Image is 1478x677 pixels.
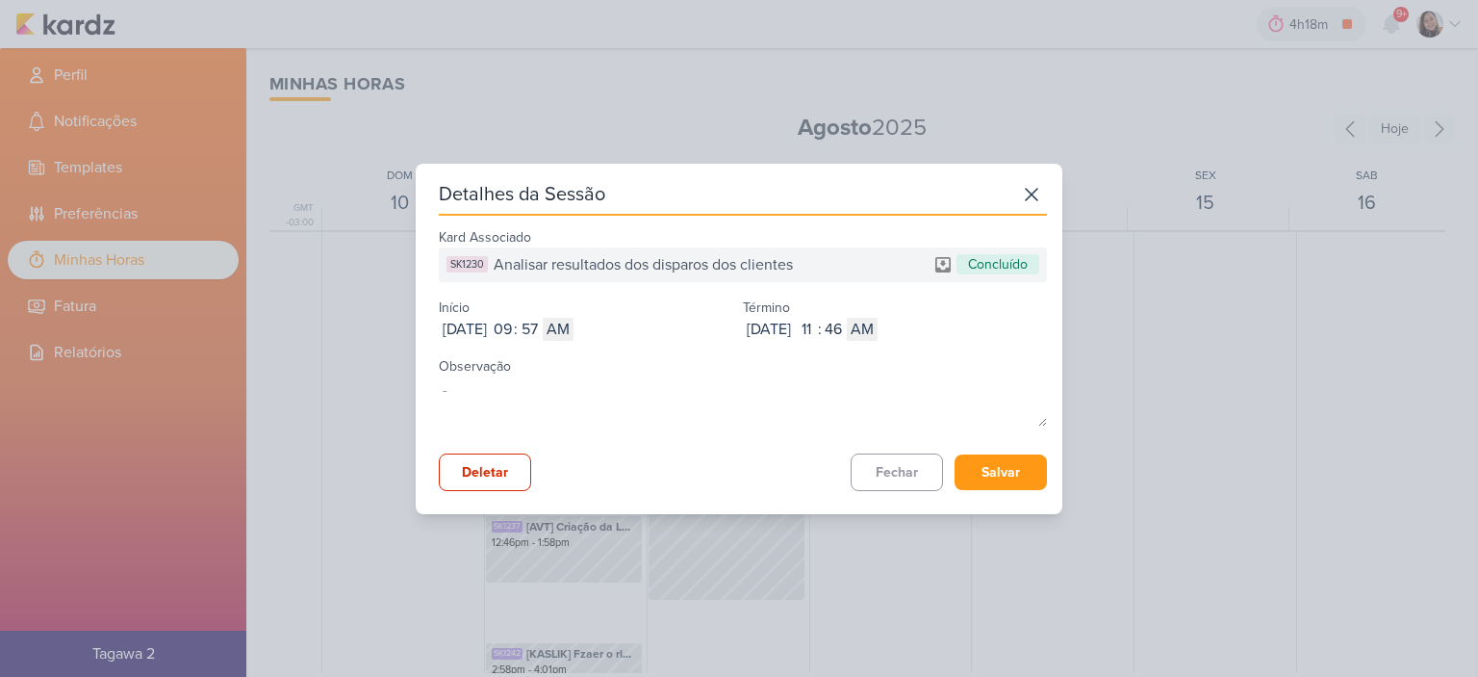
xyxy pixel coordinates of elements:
label: Kard Associado [439,229,531,246]
span: Analisar resultados dos disparos dos clientes [494,253,793,276]
div: Concluído [956,254,1039,274]
div: Detalhes da Sessão [439,181,605,208]
button: Deletar [439,454,531,491]
label: Início [439,299,470,316]
div: SK1230 [446,256,488,273]
label: Término [743,299,790,316]
button: Fechar [851,454,943,491]
div: : [818,318,822,341]
label: Observação [439,358,511,375]
div: : [514,318,518,341]
button: Salvar [955,455,1047,490]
